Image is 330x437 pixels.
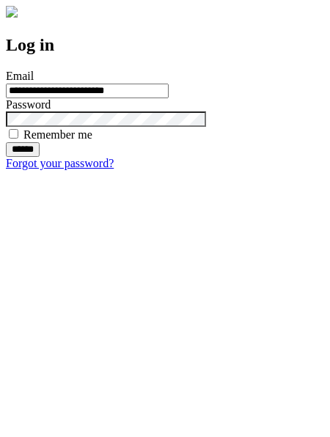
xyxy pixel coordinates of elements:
[6,157,114,169] a: Forgot your password?
[23,128,92,141] label: Remember me
[6,6,18,18] img: logo-4e3dc11c47720685a147b03b5a06dd966a58ff35d612b21f08c02c0306f2b779.png
[6,98,51,111] label: Password
[6,70,34,82] label: Email
[6,35,324,55] h2: Log in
